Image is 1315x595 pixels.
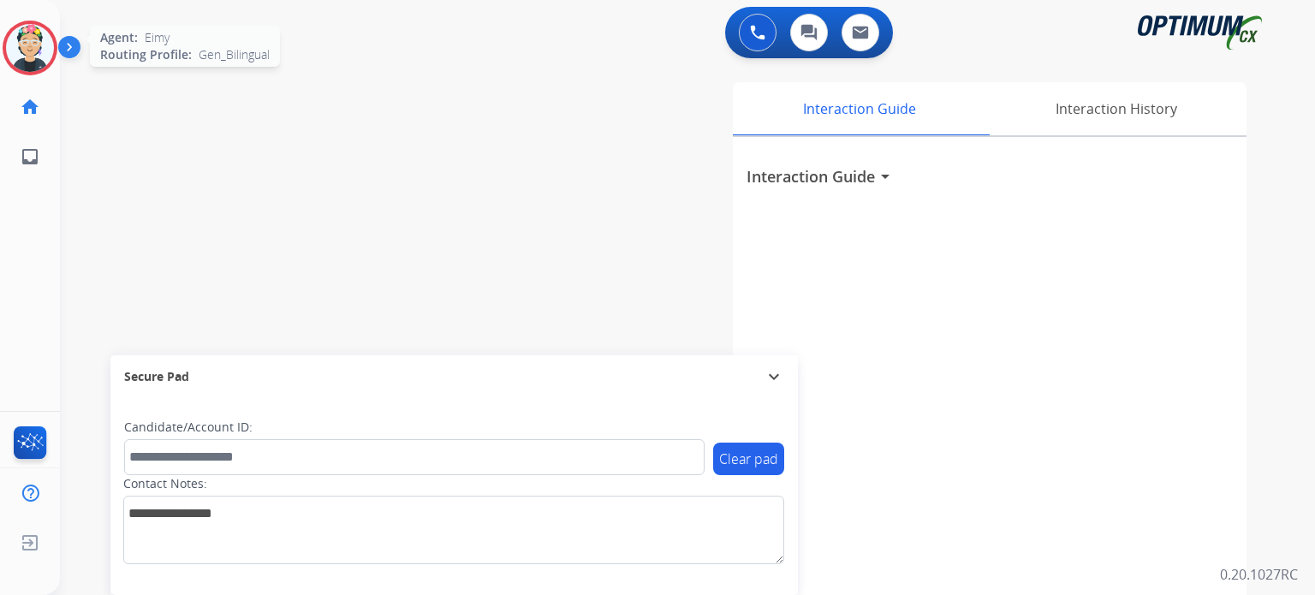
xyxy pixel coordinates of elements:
span: Routing Profile: [100,46,192,63]
span: Agent: [100,29,138,46]
button: Clear pad [713,443,784,475]
mat-icon: expand_more [764,366,784,387]
label: Candidate/Account ID: [124,419,253,436]
div: Interaction Guide [733,82,985,135]
span: Gen_Bilingual [199,46,270,63]
mat-icon: home [20,97,40,117]
label: Contact Notes: [123,475,207,492]
mat-icon: inbox [20,146,40,167]
mat-icon: arrow_drop_down [875,166,896,187]
div: Interaction History [985,82,1247,135]
span: Eimy [145,29,170,46]
h3: Interaction Guide [747,164,875,188]
img: avatar [6,24,54,72]
p: 0.20.1027RC [1220,564,1298,585]
span: Secure Pad [124,368,189,385]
